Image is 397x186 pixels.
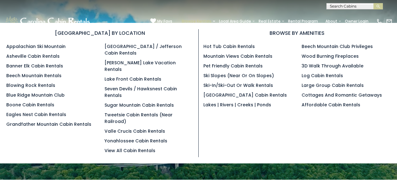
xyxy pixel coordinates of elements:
a: Yonahlossee Cabin Rentals [105,138,167,144]
a: View All Cabin Rentals [105,147,155,154]
a: Blowing Rock Rentals [6,82,55,88]
a: Browse Rentals [179,17,215,26]
a: Banner Elk Cabin Rentals [6,63,63,69]
a: Valle Crucis Cabin Rentals [105,128,165,134]
a: Beech Mountain Club Privileges [302,43,373,50]
a: Blue Ridge Mountain Club [6,92,65,98]
a: Ski Slopes (Near or On Slopes) [203,72,274,79]
h3: BROWSE BY AMENITIES [203,29,391,37]
a: Beech Mountain Rentals [6,72,62,79]
a: Hot Tub Cabin Rentals [203,43,255,50]
a: Large Group Cabin Rentals [302,82,364,88]
a: Real Estate [255,17,284,26]
a: Ski-in/Ski-Out or Walk Rentals [203,82,273,88]
a: Tweetsie Cabin Rentals (Near Railroad) [105,112,173,125]
a: Lakes | Rivers | Creeks | Ponds [203,102,271,108]
a: Appalachian Ski Mountain [6,43,66,50]
a: Lake Front Cabin Rentals [105,76,161,82]
a: Pet Friendly Cabin Rentals [203,63,263,69]
a: Eagles Nest Cabin Rentals [6,111,66,118]
a: Owner Login [342,17,372,26]
a: Asheville Cabin Rentals [6,53,60,59]
img: White-1-1-2.png [5,15,92,28]
a: About [322,17,341,26]
a: Local Area Guide [216,17,254,26]
span: My Favs [157,19,172,24]
a: Affordable Cabin Rentals [302,102,360,108]
a: My Favs [150,18,172,24]
a: Mountain Views Cabin Rentals [203,53,272,59]
a: Rental Program [285,17,321,26]
a: [GEOGRAPHIC_DATA] Cabin Rentals [203,92,287,98]
a: Grandfather Mountain Cabin Rentals [6,121,91,127]
img: phone-regular-white.png [376,18,383,24]
a: Boone Cabin Rentals [6,102,54,108]
a: Cottages and Romantic Getaways [302,92,382,98]
h3: [GEOGRAPHIC_DATA] BY LOCATION [6,29,194,37]
a: 3D Walk Through Available [302,63,363,69]
a: Seven Devils / Hawksnest Cabin Rentals [105,86,177,98]
a: [PERSON_NAME] Lake Vacation Rentals [105,60,176,72]
img: mail-regular-white.png [386,18,392,24]
a: Log Cabin Rentals [302,72,343,79]
a: Wood Burning Fireplaces [302,53,359,59]
a: Sugar Mountain Cabin Rentals [105,102,174,108]
a: [GEOGRAPHIC_DATA] / Jefferson Cabin Rentals [105,43,182,56]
